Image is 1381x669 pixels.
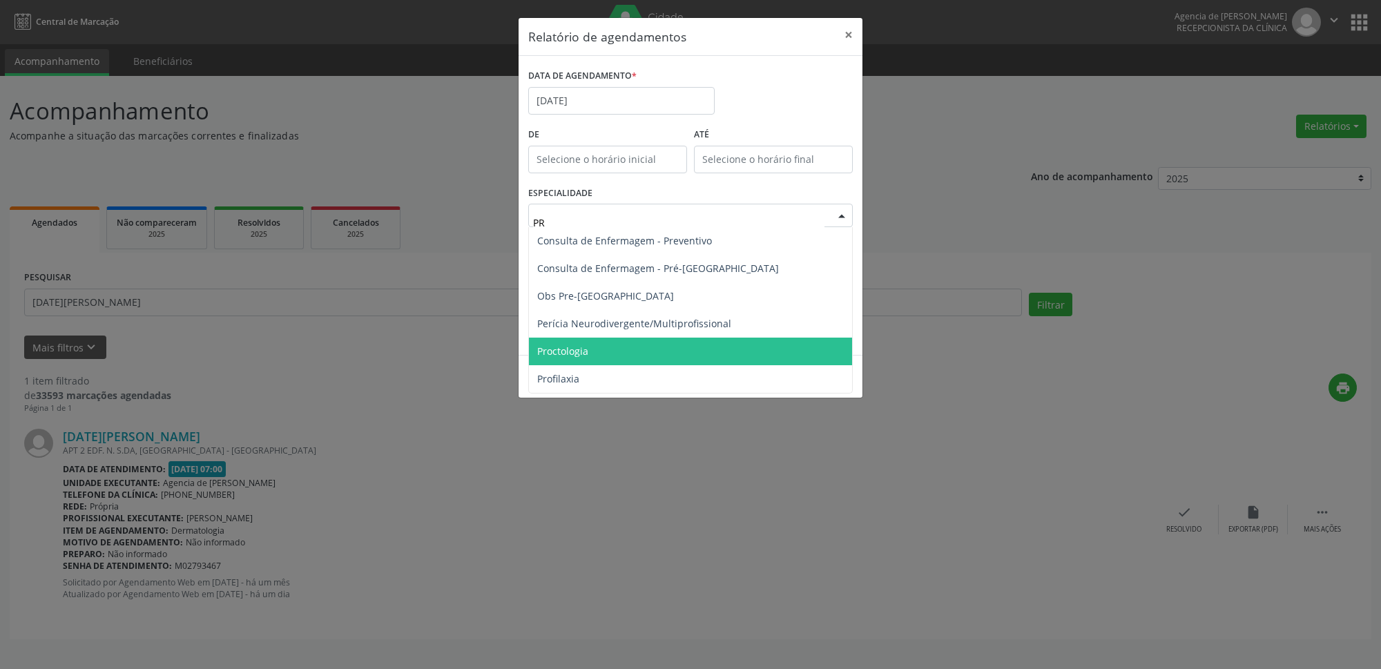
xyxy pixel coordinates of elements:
[835,18,862,52] button: Close
[694,146,853,173] input: Selecione o horário final
[537,372,579,385] span: Profilaxia
[528,183,592,204] label: ESPECIALIDADE
[537,234,712,247] span: Consulta de Enfermagem - Preventivo
[528,66,637,87] label: DATA DE AGENDAMENTO
[533,209,824,236] input: Seleciona uma especialidade
[537,317,731,330] span: Perícia Neurodivergente/Multiprofissional
[528,87,715,115] input: Selecione uma data ou intervalo
[537,262,779,275] span: Consulta de Enfermagem - Pré-[GEOGRAPHIC_DATA]
[528,146,687,173] input: Selecione o horário inicial
[694,124,853,146] label: ATÉ
[537,289,674,302] span: Obs Pre-[GEOGRAPHIC_DATA]
[528,28,686,46] h5: Relatório de agendamentos
[537,345,588,358] span: Proctologia
[528,124,687,146] label: De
